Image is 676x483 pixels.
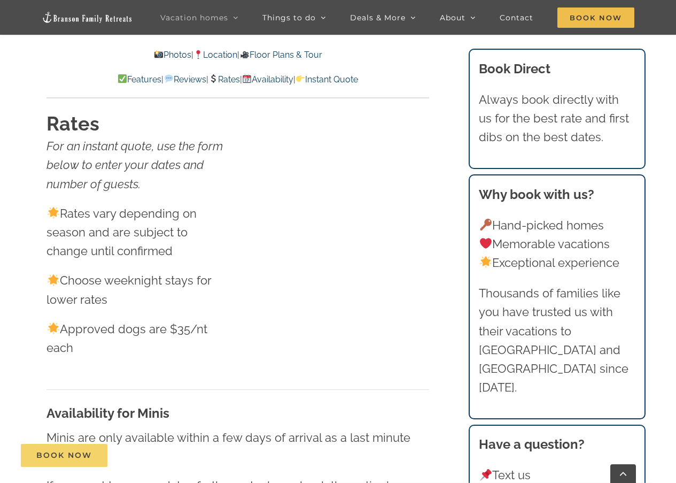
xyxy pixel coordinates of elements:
[208,74,240,85] a: Rates
[36,451,92,460] span: Book Now
[262,14,316,21] span: Things to do
[479,90,635,147] p: Always book directly with us for the best rate and first dibs on the best dates.
[48,323,59,334] img: 🌟
[557,7,634,28] span: Book Now
[154,50,163,59] img: 📸
[350,14,406,21] span: Deals & More
[48,207,59,219] img: 🌟
[46,271,230,309] p: Choose weeknight stays for lower rates
[193,50,237,60] a: Location
[479,284,635,397] p: Thousands of families like you have trusted us with their vacations to [GEOGRAPHIC_DATA] and [GEO...
[154,50,191,60] a: Photos
[480,219,492,231] img: 🔑
[500,14,533,21] span: Contact
[46,112,99,135] strong: Rates
[118,74,161,85] a: Features
[480,469,492,481] img: 📌
[243,74,251,83] img: 📆
[46,428,429,466] p: Minis are only available within a few days of arrival as a last minute stay.
[479,185,635,204] h3: Why book with us?
[194,50,203,59] img: 📍
[479,61,550,76] b: Book Direct
[242,74,293,85] a: Availability
[46,320,230,357] p: Approved dogs are $35/nt each
[479,436,585,452] strong: Have a question?
[296,74,305,83] img: 👉
[165,74,173,83] img: 💬
[160,14,228,21] span: Vacation homes
[46,139,223,190] em: For an instant quote, use the form below to enter your dates and number of guests.
[440,14,465,21] span: About
[21,444,107,467] a: Book Now
[42,11,133,24] img: Branson Family Retreats Logo
[209,74,217,83] img: 💲
[164,74,206,85] a: Reviews
[46,405,169,421] strong: Availability for Minis
[240,50,249,59] img: 🎥
[479,216,635,273] p: Hand-picked homes Memorable vacations Exceptional experience
[48,274,59,286] img: 🌟
[296,74,358,85] a: Instant Quote
[46,48,429,62] p: | |
[480,237,492,249] img: ❤️
[46,73,429,87] p: | | | |
[118,74,127,83] img: ✅
[480,256,492,268] img: 🌟
[46,204,230,261] p: Rates vary depending on season and are subject to change until confirmed
[239,50,322,60] a: Floor Plans & Tour
[246,110,430,356] iframe: Mini Copper - Multiple Month Calendar Widget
